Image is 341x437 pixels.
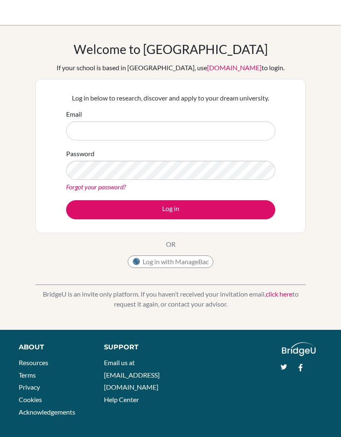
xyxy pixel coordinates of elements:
h1: Welcome to [GEOGRAPHIC_DATA] [74,42,268,56]
button: Log in with ManageBac [128,255,213,268]
img: logo_white@2x-f4f0deed5e89b7ecb1c2cc34c3e3d731f90f0f143d5ea2071677605dd97b5244.png [282,342,316,356]
a: Terms [19,371,36,379]
p: BridgeU is an invite only platform. If you haven’t received your invitation email, to request it ... [35,289,306,309]
a: Cookies [19,395,42,403]
div: Support [104,342,163,352]
a: Privacy [19,383,40,391]
a: Resources [19,358,48,366]
label: Email [66,109,82,119]
a: Forgot your password? [66,183,126,191]
button: Log in [66,200,275,219]
label: Password [66,149,94,159]
a: Help Center [104,395,139,403]
a: [DOMAIN_NAME] [207,64,262,71]
p: OR [166,239,175,249]
a: click here [266,290,292,298]
div: About [19,342,85,352]
p: Log in below to research, discover and apply to your dream university. [66,93,275,103]
a: Acknowledgements [19,408,75,416]
a: Email us at [EMAIL_ADDRESS][DOMAIN_NAME] [104,358,160,391]
div: If your school is based in [GEOGRAPHIC_DATA], use to login. [57,63,284,73]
